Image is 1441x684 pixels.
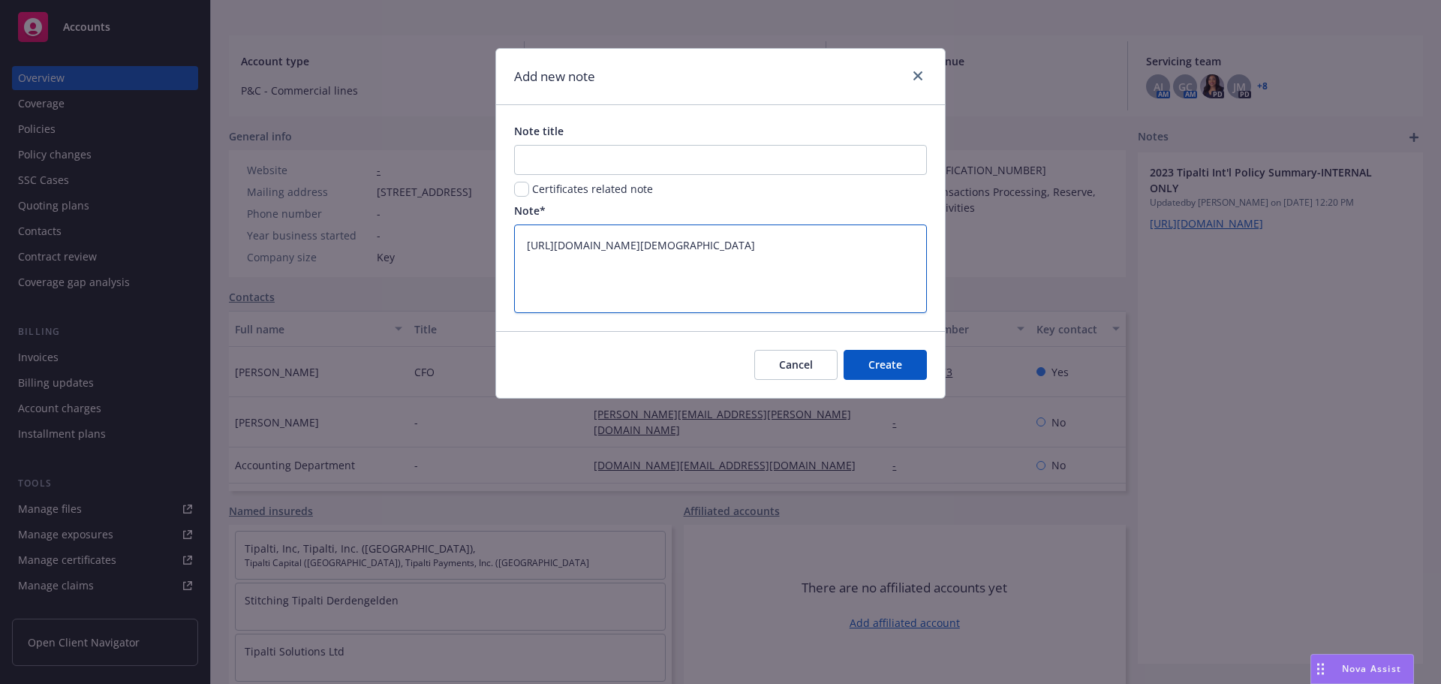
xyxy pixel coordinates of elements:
[868,357,902,372] span: Create
[514,203,546,218] span: Note*
[844,350,927,380] button: Create
[514,67,595,86] h1: Add new note
[779,357,813,372] span: Cancel
[1311,655,1330,683] div: Drag to move
[909,67,927,85] a: close
[532,181,653,197] span: Certificates related note
[1342,662,1401,675] span: Nova Assist
[754,350,838,380] button: Cancel
[514,124,564,138] span: Note title
[514,224,927,313] textarea: [URL][DOMAIN_NAME][DEMOGRAPHIC_DATA]
[1310,654,1414,684] button: Nova Assist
